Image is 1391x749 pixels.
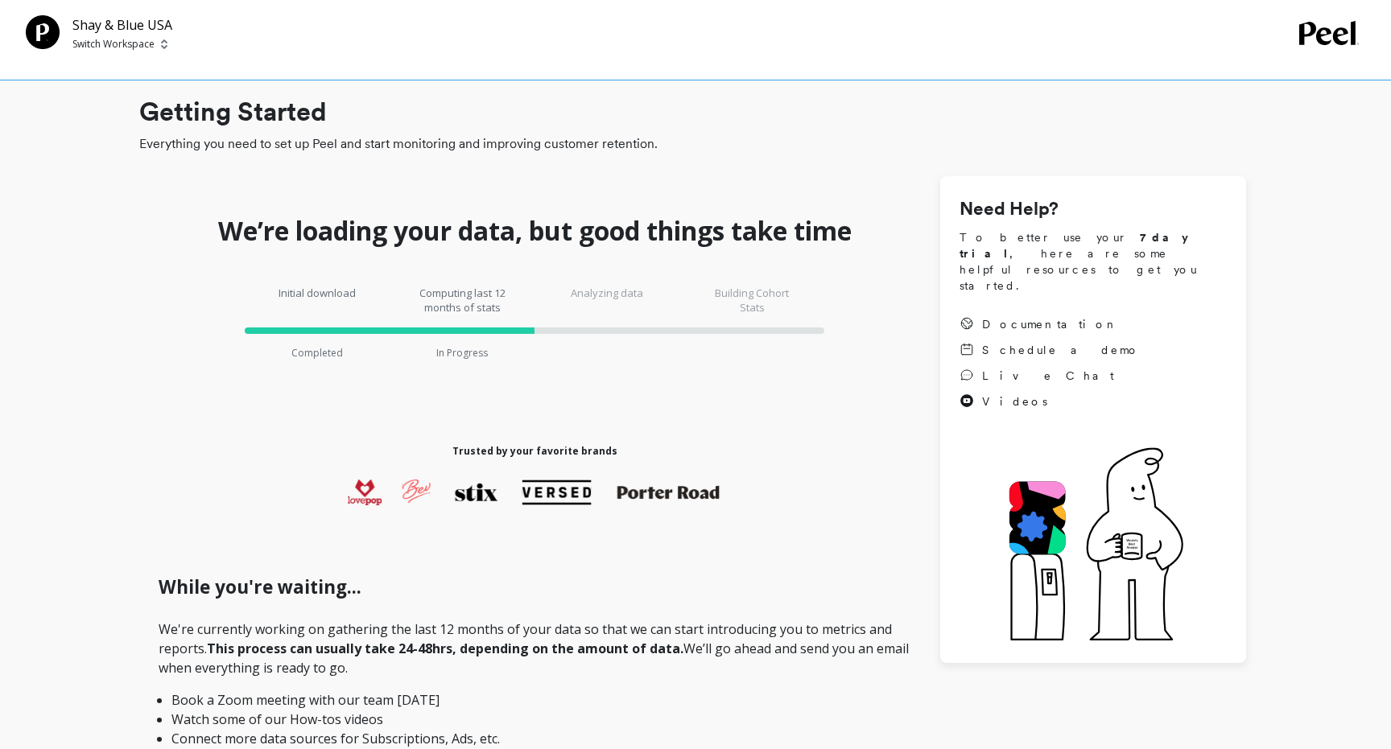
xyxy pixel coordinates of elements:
li: Connect more data sources for Subscriptions, Ads, etc. [171,729,898,748]
p: Initial download [269,286,365,315]
h1: We’re loading your data, but good things take time [218,215,852,247]
p: Computing last 12 months of stats [414,286,510,315]
p: Completed [291,347,343,360]
span: Live Chat [982,368,1114,384]
li: Book a Zoom meeting with our team [DATE] [171,690,898,710]
p: In Progress [436,347,488,360]
a: Schedule a demo [960,342,1140,358]
h1: Trusted by your favorite brands [452,445,617,458]
p: Analyzing data [559,286,655,315]
h1: Need Help? [960,195,1227,223]
span: To better use your , here are some helpful resources to get you started. [960,229,1227,294]
h1: Getting Started [139,93,1246,131]
a: Documentation [960,316,1140,332]
span: Documentation [982,316,1119,332]
p: Shay & Blue USA [72,15,172,35]
strong: 7 day trial [960,231,1202,260]
img: Team Profile [26,15,60,49]
li: Watch some of our How-tos videos [171,710,898,729]
p: Switch Workspace [72,38,155,51]
p: Building Cohort Stats [704,286,800,315]
a: Videos [960,393,1140,409]
p: We're currently working on gathering the last 12 months of your data so that we can start introdu... [159,619,911,748]
h1: While you're waiting... [159,574,911,601]
span: Everything you need to set up Peel and start monitoring and improving customer retention. [139,134,1246,154]
span: Schedule a demo [982,342,1140,358]
strong: This process can usually take 24-48hrs, depending on the amount of data. [207,640,683,657]
img: picker [161,38,167,51]
span: Videos [982,393,1047,409]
